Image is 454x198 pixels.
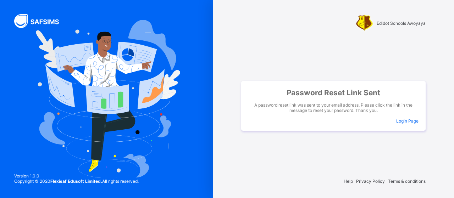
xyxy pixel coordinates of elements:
img: Hero Image [33,20,180,178]
span: A password reset link was sent to your email address. Please click the link in the message to res... [248,102,419,113]
span: Password Reset Link Sent [248,88,419,97]
span: Edidot Schools Awoyaya [377,21,426,26]
img: SAFSIMS Logo [14,14,67,28]
span: Terms & conditions [388,179,426,184]
a: Login Page [396,118,419,124]
span: Help [344,179,353,184]
img: Edidot Schools Awoyaya [355,14,373,32]
span: Privacy Policy [356,179,385,184]
strong: Flexisaf Edusoft Limited. [50,179,102,184]
span: Version 1.0.0 [14,173,139,179]
span: Copyright © 2020 All rights reserved. [14,179,139,184]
